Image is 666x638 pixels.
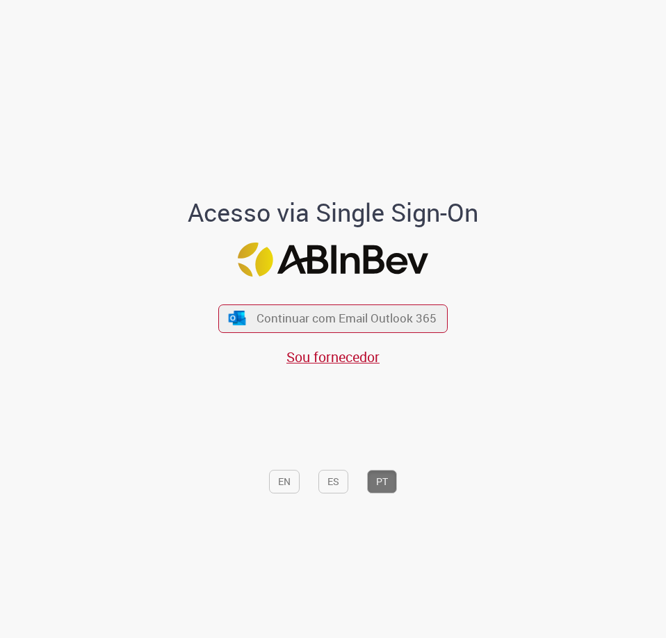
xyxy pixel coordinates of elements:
[83,199,583,227] h1: Acesso via Single Sign-On
[257,311,437,327] span: Continuar com Email Outlook 365
[269,471,300,494] button: EN
[238,243,428,277] img: Logo ABInBev
[367,471,397,494] button: PT
[286,347,380,366] a: Sou fornecedor
[318,471,348,494] button: ES
[218,304,448,333] button: ícone Azure/Microsoft 360 Continuar com Email Outlook 365
[227,311,247,325] img: ícone Azure/Microsoft 360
